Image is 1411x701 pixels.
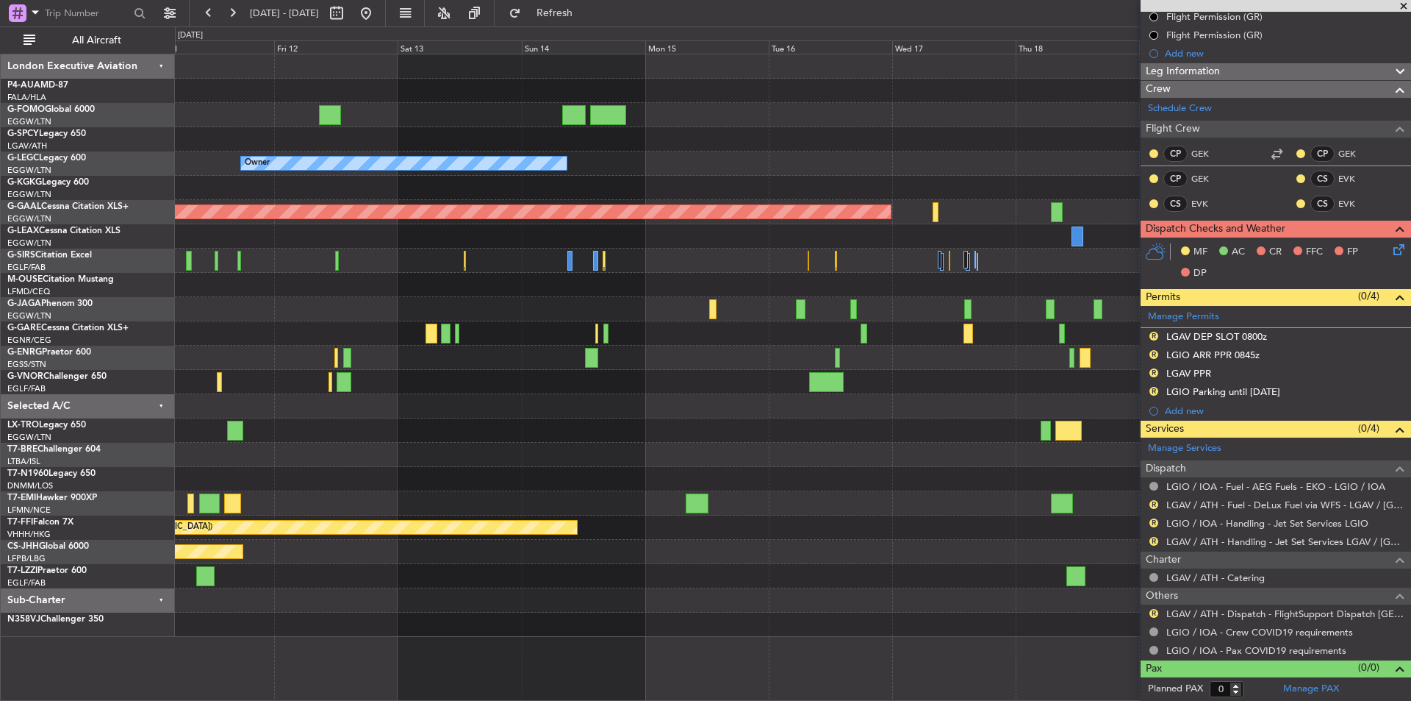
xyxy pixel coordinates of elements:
div: Tue 16 [769,40,892,54]
span: Crew [1146,81,1171,98]
a: EGNR/CEG [7,335,51,346]
span: Permits [1146,289,1180,306]
a: LGIO / IOA - Pax COVID19 requirements [1166,644,1346,657]
a: G-SIRSCitation Excel [7,251,92,260]
a: T7-EMIHawker 900XP [7,494,97,502]
a: LGIO / IOA - Fuel - AEG Fuels - EKO - LGIO / IOA [1166,480,1385,493]
button: R [1149,500,1158,509]
span: G-LEAX [7,227,39,235]
button: Refresh [502,1,590,25]
span: T7-EMI [7,494,36,502]
div: Flight Permission (GR) [1166,29,1263,41]
button: R [1149,369,1158,377]
a: LGAV / ATH - Dispatch - FlightSupport Dispatch [GEOGRAPHIC_DATA] [1166,608,1404,620]
span: FP [1347,245,1358,260]
div: CS [1163,196,1188,212]
input: Trip Number [45,2,129,24]
div: Fri 12 [274,40,398,54]
span: M-OUSE [7,275,43,284]
a: EVK [1338,197,1371,210]
span: (0/0) [1358,660,1379,675]
a: LGIO / IOA - Handling - Jet Set Services LGIO [1166,517,1368,530]
span: Pax [1146,661,1162,677]
div: Thu 11 [151,40,274,54]
span: G-SIRS [7,251,35,260]
a: GEK [1191,147,1224,160]
span: Charter [1146,552,1181,569]
div: CP [1163,171,1188,187]
div: Add new [1165,405,1404,417]
span: G-LEGC [7,154,39,163]
span: G-SPCY [7,129,39,138]
div: CS [1310,171,1335,187]
button: R [1149,387,1158,396]
span: Services [1146,421,1184,438]
a: LGAV / ATH - Fuel - DeLux Fuel via WFS - LGAV / [GEOGRAPHIC_DATA] [1166,499,1404,511]
a: T7-N1960Legacy 650 [7,469,96,478]
span: MF [1193,245,1207,260]
div: Add new [1165,47,1404,60]
span: G-JAGA [7,299,41,308]
a: G-GAALCessna Citation XLS+ [7,202,129,211]
a: EGLF/FAB [7,577,46,588]
a: Manage Services [1148,441,1221,456]
a: EGLF/FAB [7,262,46,273]
a: DNMM/LOS [7,480,53,491]
a: EGLF/FAB [7,383,46,394]
div: [DATE] [178,29,203,42]
a: GEK [1191,172,1224,185]
a: G-FOMOGlobal 6000 [7,105,95,114]
span: G-KGKG [7,178,42,187]
a: T7-FFIFalcon 7X [7,518,73,527]
div: CP [1310,146,1335,162]
span: Leg Information [1146,63,1220,80]
span: DP [1193,266,1207,281]
a: EVK [1338,172,1371,185]
button: R [1149,350,1158,359]
a: EGGW/LTN [7,165,51,176]
a: G-ENRGPraetor 600 [7,348,91,357]
a: LFPB/LBG [7,553,46,564]
button: R [1149,609,1158,618]
a: EGGW/LTN [7,189,51,200]
a: LGAV / ATH - Catering [1166,572,1265,584]
a: EGSS/STN [7,359,46,370]
a: EVK [1191,197,1224,210]
a: T7-LZZIPraetor 600 [7,566,87,575]
a: LX-TROLegacy 650 [7,421,86,430]
div: CP [1163,146,1188,162]
div: Sat 13 [398,40,521,54]
a: EGGW/LTN [7,116,51,127]
a: Manage PAX [1283,682,1339,697]
a: LGIO / IOA - Crew COVID19 requirements [1166,626,1353,638]
span: (0/4) [1358,421,1379,436]
div: LGAV PPR [1166,367,1211,380]
a: G-VNORChallenger 650 [7,372,107,381]
a: EGGW/LTN [7,310,51,321]
span: All Aircraft [38,35,155,46]
a: G-SPCYLegacy 650 [7,129,86,138]
a: LFMN/NCE [7,505,51,516]
span: Refresh [524,8,586,18]
button: R [1149,519,1158,527]
span: AC [1232,245,1245,260]
a: G-LEAXCessna Citation XLS [7,227,121,235]
a: Manage Permits [1148,310,1219,324]
a: G-LEGCLegacy 600 [7,154,86,163]
a: LGAV / ATH - Handling - Jet Set Services LGAV / [GEOGRAPHIC_DATA] [1166,535,1404,548]
div: LGIO Parking until [DATE] [1166,385,1280,398]
a: LTBA/ISL [7,456,40,467]
a: CS-JHHGlobal 6000 [7,542,89,551]
a: GEK [1338,147,1371,160]
a: VHHH/HKG [7,529,51,540]
div: Sun 14 [522,40,645,54]
div: CS [1310,196,1335,212]
span: T7-FFI [7,518,33,527]
a: Schedule Crew [1148,102,1212,116]
span: G-FOMO [7,105,45,114]
button: R [1149,332,1158,341]
a: G-KGKGLegacy 600 [7,178,89,187]
span: T7-LZZI [7,566,37,575]
div: Fri 19 [1139,40,1263,54]
div: LGAV DEP SLOT 0800z [1166,330,1267,343]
